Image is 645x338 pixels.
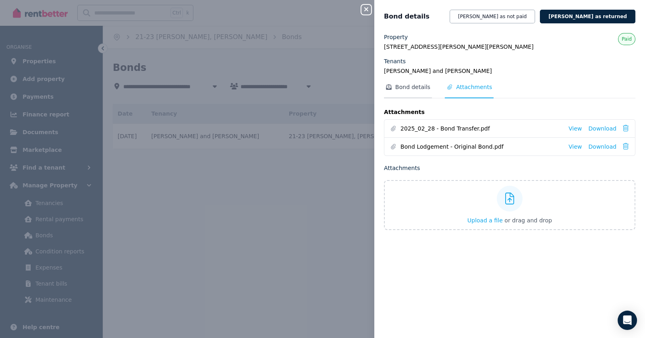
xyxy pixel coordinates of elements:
nav: Tabs [384,83,635,98]
legend: [PERSON_NAME] and [PERSON_NAME] [384,67,635,75]
label: Property [384,33,408,41]
span: 2025_02_28 - Bond Transfer.pdf [400,124,562,133]
button: [PERSON_NAME] as returned [540,10,635,23]
legend: [STREET_ADDRESS][PERSON_NAME][PERSON_NAME] [384,43,635,51]
button: [PERSON_NAME] as not paid [450,10,535,23]
span: Bond Lodgement - Original Bond.pdf [400,143,562,151]
span: or drag and drop [504,217,552,224]
p: Attachments [384,108,635,116]
button: Upload a file or drag and drop [467,216,552,224]
span: Upload a file [467,217,503,224]
span: Paid [622,36,632,42]
label: Tenants [384,57,406,65]
a: View [568,143,582,151]
a: View [568,124,582,133]
p: Attachments [384,164,635,172]
div: Open Intercom Messenger [618,311,637,330]
a: Download [588,143,616,151]
span: Attachments [456,83,492,91]
span: Bond details [384,12,429,21]
span: Bond details [395,83,430,91]
a: Download [588,124,616,133]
